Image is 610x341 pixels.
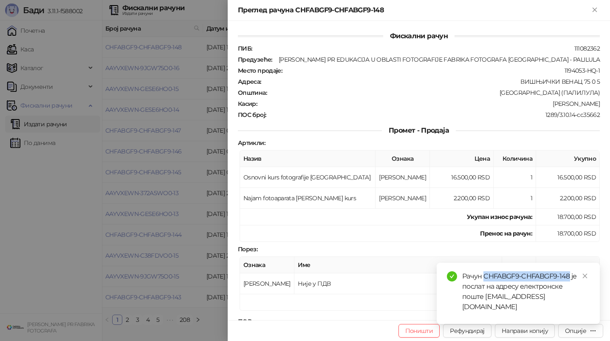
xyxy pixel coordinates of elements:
td: 1 [494,188,536,209]
div: ВИШЊИЧКИ ВЕНАЦ 75 0 5 [262,78,601,85]
td: 18.700,00 RSD [536,225,600,242]
strong: Предузеће : [238,56,272,63]
strong: Место продаје : [238,67,282,74]
button: Опције [558,324,603,338]
span: Направи копију [502,327,548,335]
strong: Општина : [238,89,267,97]
td: 16.500,00 RSD [536,167,600,188]
div: [DATE] 11:10:42 [274,318,601,325]
td: [PERSON_NAME] [376,188,430,209]
div: [GEOGRAPHIC_DATA] (ПАЛИЛУЛА) [268,89,601,97]
div: [PERSON_NAME] [258,100,601,108]
strong: ПОС број : [238,111,266,119]
span: close [582,273,588,279]
div: 1194053-HQ-1 [283,67,601,74]
button: Направи копију [495,324,555,338]
div: Опције [565,327,586,335]
th: Цена [430,151,494,167]
span: Промет - Продаја [382,126,456,134]
strong: Укупан износ рачуна : [467,213,532,221]
strong: Пренос на рачун : [480,230,532,237]
td: 2.200,00 RSD [536,188,600,209]
div: [PERSON_NAME] PR EDUKACIJA U OBLASTI FOTOGRAFIJE FABRIKA FOTOGRAFA [GEOGRAPHIC_DATA] - PALILULA [273,56,601,63]
strong: Артикли : [238,139,265,147]
th: Укупно [536,151,600,167]
td: Najam fotoaparata [PERSON_NAME] kurs [240,188,376,209]
td: Није у ПДВ [294,273,502,294]
td: 18.700,00 RSD [536,209,600,225]
th: Име [294,257,502,273]
button: Рефундирај [443,324,491,338]
th: Назив [240,151,376,167]
td: Osnovni kurs fotografije [GEOGRAPHIC_DATA] [240,167,376,188]
button: Close [590,5,600,15]
div: Рачун CHFABGF9-CHFABGF9-148 је послат на адресу електронске поште [EMAIL_ADDRESS][DOMAIN_NAME] [462,271,590,312]
td: [PERSON_NAME] [240,273,294,294]
button: Поништи [398,324,440,338]
span: Фискални рачун [383,32,455,40]
th: Порез [536,257,600,273]
td: 16.500,00 RSD [430,167,494,188]
div: 1289/3.10.14-cc35662 [267,111,601,119]
div: Преглед рачуна CHFABGF9-CHFABGF9-148 [238,5,590,15]
th: Ознака [376,151,430,167]
strong: Адреса : [238,78,261,85]
a: Close [580,271,590,281]
td: 1 [494,167,536,188]
td: [PERSON_NAME] [376,167,430,188]
span: check-circle [447,271,457,281]
th: Стопа [502,257,536,273]
strong: ПИБ : [238,45,252,52]
strong: ПФР време : [238,318,273,325]
td: 2.200,00 RSD [430,188,494,209]
th: Ознака [240,257,294,273]
div: 111082362 [253,45,601,52]
strong: Касир : [238,100,257,108]
strong: Порез : [238,245,257,253]
th: Количина [494,151,536,167]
